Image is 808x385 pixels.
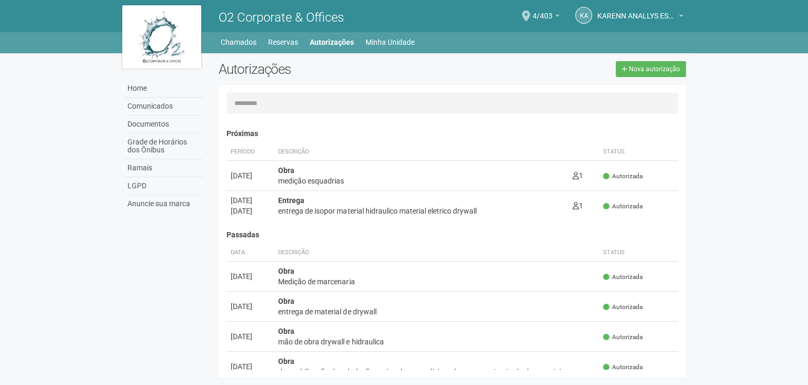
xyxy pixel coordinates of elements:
[231,170,270,181] div: [DATE]
[231,206,270,216] div: [DATE]
[597,2,676,20] span: KARENN ANALLYS ESTELLA
[125,177,203,195] a: LGPD
[603,273,643,282] span: Autorizada
[231,301,270,312] div: [DATE]
[221,35,257,50] a: Chamados
[278,206,564,216] div: entrega de isopor material hidraulico material eletrico drywall
[274,244,599,262] th: Descrição
[219,10,344,25] span: O2 Corporate & Offices
[278,367,595,377] div: desmobilização de tubulação antiga de ar condicionado e entrega/ retirada de materiais
[274,143,568,161] th: Descrição
[226,143,274,161] th: Período
[533,13,559,22] a: 4/403
[278,357,294,365] strong: Obra
[231,331,270,342] div: [DATE]
[278,267,294,275] strong: Obra
[125,98,203,115] a: Comunicados
[125,115,203,133] a: Documentos
[226,244,274,262] th: Data
[226,231,678,239] h4: Passadas
[125,133,203,159] a: Grade de Horários dos Ônibus
[278,306,595,317] div: entrega de material de drywall
[278,176,564,186] div: medição esquadrias
[278,276,595,287] div: Medição de marcenaria
[125,159,203,177] a: Ramais
[122,5,201,69] img: logo.jpg
[616,61,686,77] a: Nova autorização
[125,195,203,213] a: Anuncie sua marca
[268,35,298,50] a: Reservas
[533,2,553,20] span: 4/403
[573,171,583,180] span: 1
[597,13,683,22] a: KARENN ANALLYS ESTELLA
[231,195,270,206] div: [DATE]
[226,130,678,138] h4: Próximas
[599,244,678,262] th: Status
[573,201,583,210] span: 1
[278,166,294,175] strong: Obra
[366,35,415,50] a: Minha Unidade
[603,202,643,211] span: Autorizada
[219,61,444,77] h2: Autorizações
[603,333,643,342] span: Autorizada
[278,327,294,335] strong: Obra
[278,196,304,205] strong: Entrega
[278,336,595,347] div: mão de obra drywall e hidraulica
[231,361,270,372] div: [DATE]
[231,271,270,282] div: [DATE]
[575,7,592,24] a: KA
[603,172,643,181] span: Autorizada
[599,143,678,161] th: Status
[603,363,643,372] span: Autorizada
[278,297,294,305] strong: Obra
[603,303,643,312] span: Autorizada
[629,65,680,73] span: Nova autorização
[310,35,354,50] a: Autorizações
[125,80,203,98] a: Home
